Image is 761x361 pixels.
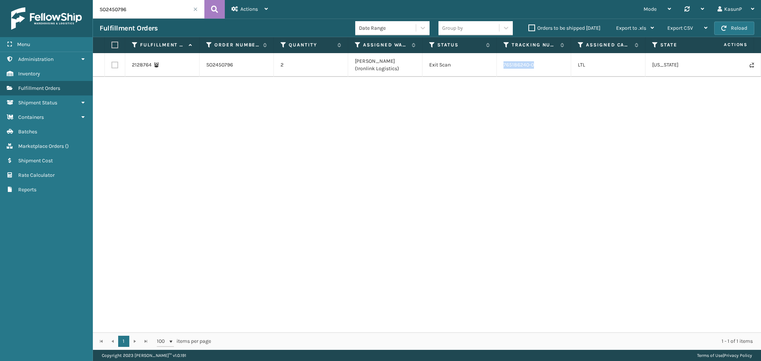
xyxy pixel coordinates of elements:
span: Shipment Status [18,100,57,106]
td: [PERSON_NAME] (Ironlink Logistics) [348,53,422,77]
span: ( ) [65,143,69,149]
td: 2 [274,53,348,77]
label: Tracking Number [512,42,557,48]
a: 1 [118,336,129,347]
span: Mode [644,6,657,12]
div: Group by [442,24,463,32]
td: 765186240-0 [497,53,571,77]
span: Batches [18,129,37,135]
span: Rate Calculator [18,172,55,178]
a: 2128764 [132,61,152,69]
td: LTL [571,53,645,77]
div: 1 - 1 of 1 items [221,338,753,345]
a: SO2450796 [206,61,233,69]
span: Export to .xls [616,25,646,31]
label: Fulfillment Order Id [140,42,185,48]
span: Export CSV [667,25,693,31]
span: items per page [157,336,211,347]
span: Inventory [18,71,40,77]
span: Shipment Cost [18,157,53,164]
span: Actions [700,39,752,51]
label: Orders to be shipped [DATE] [528,25,600,31]
label: Assigned Warehouse [363,42,408,48]
label: Status [437,42,482,48]
a: Terms of Use [697,353,723,358]
span: Fulfillment Orders [18,85,60,91]
div: Date Range [359,24,417,32]
label: Order Number [214,42,259,48]
p: Copyright 2023 [PERSON_NAME]™ v 1.0.191 [102,350,186,361]
td: Exit Scan [422,53,497,77]
span: Containers [18,114,44,120]
h3: Fulfillment Orders [100,24,158,33]
i: Never Shipped [749,62,754,68]
label: Assigned Carrier Service [586,42,631,48]
span: Reports [18,186,36,193]
td: [US_STATE] [645,53,720,77]
div: | [697,350,752,361]
span: Menu [17,41,30,48]
span: 100 [157,338,168,345]
span: Administration [18,56,54,62]
a: Privacy Policy [724,353,752,358]
span: Marketplace Orders [18,143,64,149]
img: logo [11,7,82,30]
label: State [660,42,705,48]
label: Quantity [289,42,334,48]
span: Actions [240,6,258,12]
button: Reload [714,22,754,35]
